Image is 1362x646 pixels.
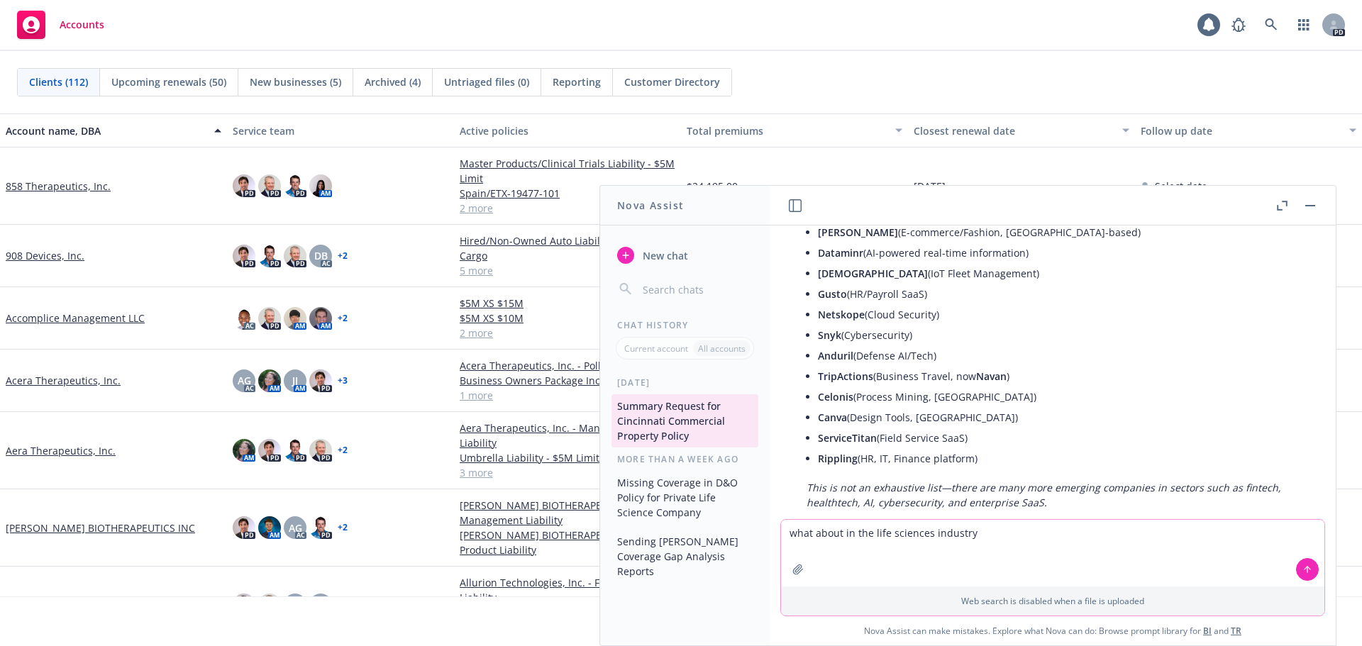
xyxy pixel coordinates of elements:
[611,394,758,447] button: Summary Request for Cincinnati Commercial Property Policy
[790,595,1316,607] p: Web search is disabled when a file is uploaded
[818,448,1299,469] li: (HR, IT, Finance platform)
[624,343,688,355] p: Current account
[600,453,770,465] div: More than a week ago
[460,263,675,278] a: 5 more
[258,369,281,392] img: photo
[807,481,1281,509] em: This is not an exhaustive list—there are many more emerging companies in sectors such as fintech,...
[284,174,306,197] img: photo
[233,174,255,197] img: photo
[365,74,421,89] span: Archived (4)
[818,325,1299,345] li: (Cybersecurity)
[309,516,332,539] img: photo
[908,113,1135,147] button: Closest renewal date
[258,307,281,330] img: photo
[338,446,348,455] a: + 2
[460,186,675,201] a: Spain/ETX-19477-101
[1290,11,1318,39] a: Switch app
[309,307,332,330] img: photo
[460,498,675,528] a: [PERSON_NAME] BIOTHERAPEUTICS INC - Management Liability
[11,5,110,45] a: Accounts
[914,123,1114,138] div: Closest renewal date
[60,19,104,30] span: Accounts
[1257,11,1285,39] a: Search
[233,594,255,616] img: photo
[818,452,858,465] span: Rippling
[687,123,887,138] div: Total premiums
[6,123,206,138] div: Account name, DBA
[289,520,302,535] span: AG
[460,123,675,138] div: Active policies
[258,174,281,197] img: photo
[233,123,448,138] div: Service team
[284,245,306,267] img: photo
[1203,625,1212,637] a: BI
[233,439,255,462] img: photo
[460,325,675,340] a: 2 more
[460,358,675,373] a: Acera Therapeutics, Inc. - Pollution
[454,113,681,147] button: Active policies
[460,311,675,325] a: $5M XS $10M
[818,287,847,301] span: Gusto
[460,201,675,216] a: 2 more
[258,516,281,539] img: photo
[818,369,873,383] span: TripActions
[338,252,348,260] a: + 2
[227,113,454,147] button: Service team
[640,248,688,263] span: New chat
[460,465,675,480] a: 3 more
[600,377,770,389] div: [DATE]
[818,386,1299,407] li: (Process Mining, [GEOGRAPHIC_DATA])
[818,428,1299,448] li: (Field Service SaaS)
[233,307,255,330] img: photo
[818,349,853,362] span: Anduril
[818,345,1299,366] li: (Defense AI/Tech)
[818,328,841,342] span: Snyk
[250,74,341,89] span: New businesses (5)
[238,373,251,388] span: AG
[818,267,928,280] span: [DEMOGRAPHIC_DATA]
[233,245,255,267] img: photo
[258,439,281,462] img: photo
[781,520,1324,586] textarea: what about in the life sciences industry
[818,407,1299,428] li: (Design Tools, [GEOGRAPHIC_DATA])
[460,156,675,186] a: Master Products/Clinical Trials Liability - $5M Limit
[914,179,946,194] span: [DATE]
[818,431,877,445] span: ServiceTitan
[338,314,348,323] a: + 2
[698,343,746,355] p: All accounts
[818,304,1299,325] li: (Cloud Security)
[6,179,111,194] a: 858 Therapeutics, Inc.
[338,377,348,385] a: + 3
[1141,123,1341,138] div: Follow up date
[6,248,84,263] a: 908 Devices, Inc.
[460,248,675,263] a: Cargo
[6,311,145,325] a: Accomplice Management LLC
[292,373,298,388] span: JJ
[314,248,328,263] span: DB
[687,179,738,194] span: $24,195.00
[258,594,281,616] img: photo
[444,74,529,89] span: Untriaged files (0)
[460,388,675,403] a: 1 more
[460,450,675,465] a: Umbrella Liability - $5M Limit
[460,528,675,557] a: [PERSON_NAME] BIOTHERAPEUTICS INC - Product Liability
[818,366,1299,386] li: (Business Travel, now )
[111,74,226,89] span: Upcoming renewals (50)
[284,439,306,462] img: photo
[460,373,675,388] a: Business Owners Package Incl $4M Umb
[553,74,601,89] span: Reporting
[611,530,758,583] button: Sending [PERSON_NAME] Coverage Gap Analysis Reports
[29,74,88,89] span: Clients (112)
[460,233,675,248] a: Hired/Non-Owned Auto Liability
[818,246,863,260] span: Dataminr
[818,284,1299,304] li: (HR/Payroll SaaS)
[600,319,770,331] div: Chat History
[284,307,306,330] img: photo
[617,198,684,213] h1: Nova Assist
[818,263,1299,284] li: (IoT Fleet Management)
[460,575,675,605] a: Allurion Technologies, Inc. - Fiduciary Liability
[6,520,195,535] a: [PERSON_NAME] BIOTHERAPEUTICS INC
[611,243,758,268] button: New chat
[1155,179,1207,194] span: Select date
[611,471,758,524] button: Missing Coverage in D&O Policy for Private Life Science Company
